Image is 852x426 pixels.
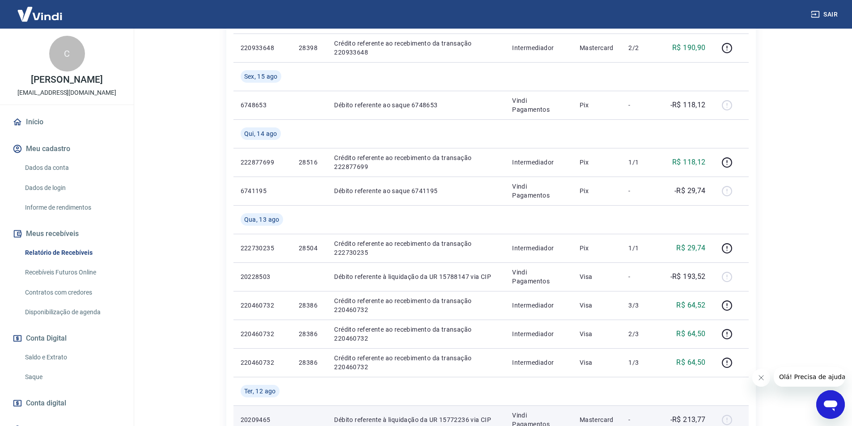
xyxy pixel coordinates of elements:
[512,182,565,200] p: Vindi Pagamentos
[21,244,123,262] a: Relatório de Recebíveis
[49,36,85,72] div: C
[241,329,284,338] p: 220460732
[31,75,102,84] p: [PERSON_NAME]
[21,303,123,321] a: Disponibilização de agenda
[299,158,320,167] p: 28516
[21,263,123,282] a: Recebíveis Futuros Online
[512,43,565,52] p: Intermediador
[512,329,565,338] p: Intermediador
[334,296,498,314] p: Crédito referente ao recebimento da transação 220460732
[334,153,498,171] p: Crédito referente ao recebimento da transação 222877699
[512,96,565,114] p: Vindi Pagamentos
[580,101,615,110] p: Pix
[580,244,615,253] p: Pix
[334,39,498,57] p: Crédito referente ao recebimento da transação 220933648
[672,42,706,53] p: R$ 190,90
[580,272,615,281] p: Visa
[670,414,706,425] p: -R$ 213,77
[299,329,320,338] p: 28386
[26,397,66,409] span: Conta digital
[299,244,320,253] p: 28504
[512,158,565,167] p: Intermediador
[241,101,284,110] p: 6748653
[670,100,706,110] p: -R$ 118,12
[334,239,498,257] p: Crédito referente ao recebimento da transação 222730235
[299,301,320,310] p: 28386
[580,358,615,367] p: Visa
[580,415,615,424] p: Mastercard
[672,157,706,168] p: R$ 118,12
[241,186,284,195] p: 6741195
[334,415,498,424] p: Débito referente à liquidação da UR 15772236 via CIP
[676,357,705,368] p: R$ 64,50
[628,244,655,253] p: 1/1
[244,129,277,138] span: Qui, 14 ago
[670,271,706,282] p: -R$ 193,52
[676,300,705,311] p: R$ 64,52
[21,159,123,177] a: Dados da conta
[241,43,284,52] p: 220933648
[512,268,565,286] p: Vindi Pagamentos
[21,179,123,197] a: Dados de login
[809,6,841,23] button: Sair
[628,329,655,338] p: 2/3
[299,358,320,367] p: 28386
[21,283,123,302] a: Contratos com credores
[241,158,284,167] p: 222877699
[512,244,565,253] p: Intermediador
[11,112,123,132] a: Início
[580,301,615,310] p: Visa
[580,186,615,195] p: Pix
[752,369,770,387] iframe: Fechar mensagem
[334,101,498,110] p: Débito referente ao saque 6748653
[5,6,75,13] span: Olá! Precisa de ajuda?
[628,101,655,110] p: -
[11,393,123,413] a: Conta digital
[11,0,69,28] img: Vindi
[241,244,284,253] p: 222730235
[11,139,123,159] button: Meu cadastro
[17,88,116,97] p: [EMAIL_ADDRESS][DOMAIN_NAME]
[244,72,278,81] span: Sex, 15 ago
[299,43,320,52] p: 28398
[334,186,498,195] p: Débito referente ao saque 6741195
[676,243,705,253] p: R$ 29,74
[11,224,123,244] button: Meus recebíveis
[21,348,123,367] a: Saldo e Extrato
[11,329,123,348] button: Conta Digital
[580,158,615,167] p: Pix
[244,215,280,224] span: Qua, 13 ago
[241,272,284,281] p: 20228503
[241,358,284,367] p: 220460732
[334,272,498,281] p: Débito referente à liquidação da UR 15788147 via CIP
[628,301,655,310] p: 3/3
[334,354,498,371] p: Crédito referente ao recebimento da transação 220460732
[580,329,615,338] p: Visa
[628,415,655,424] p: -
[628,358,655,367] p: 1/3
[334,325,498,343] p: Crédito referente ao recebimento da transação 220460732
[628,43,655,52] p: 2/2
[816,390,845,419] iframe: Botão para abrir a janela de mensagens
[21,368,123,386] a: Saque
[580,43,615,52] p: Mastercard
[241,301,284,310] p: 220460732
[21,198,123,217] a: Informe de rendimentos
[674,186,706,196] p: -R$ 29,74
[628,186,655,195] p: -
[774,367,845,387] iframe: Mensagem da empresa
[244,387,276,396] span: Ter, 12 ago
[628,272,655,281] p: -
[676,329,705,339] p: R$ 64,50
[241,415,284,424] p: 20209465
[628,158,655,167] p: 1/1
[512,301,565,310] p: Intermediador
[512,358,565,367] p: Intermediador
